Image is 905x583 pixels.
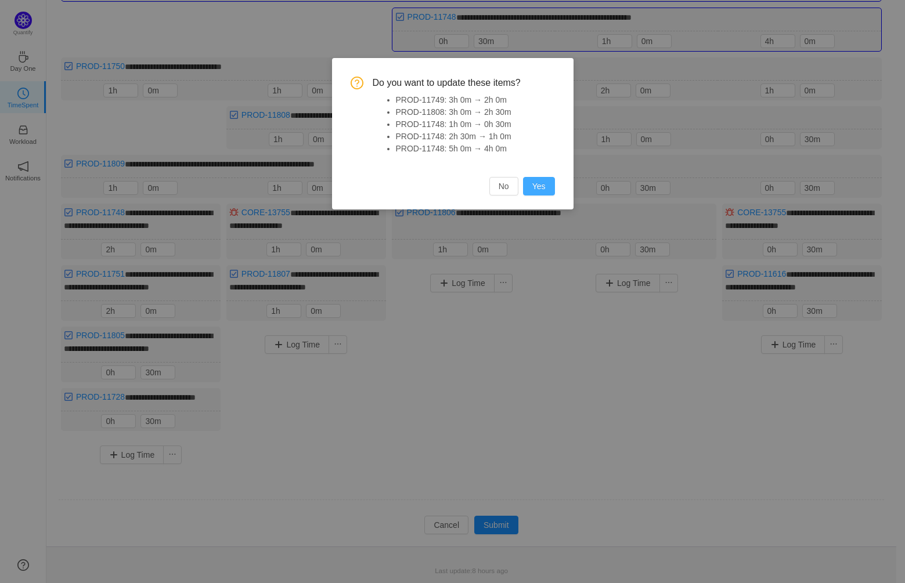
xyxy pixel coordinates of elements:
li: PROD-11808: 3h 0m → 2h 30m [396,106,555,118]
i: icon: question-circle [351,77,363,89]
button: No [489,177,518,195]
span: Do you want to update these items? [373,77,555,89]
li: PROD-11748: 5h 0m → 4h 0m [396,143,555,155]
li: PROD-11748: 2h 30m → 1h 0m [396,131,555,143]
li: PROD-11748: 1h 0m → 0h 30m [396,118,555,131]
li: PROD-11749: 3h 0m → 2h 0m [396,94,555,106]
button: Yes [523,177,555,195]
